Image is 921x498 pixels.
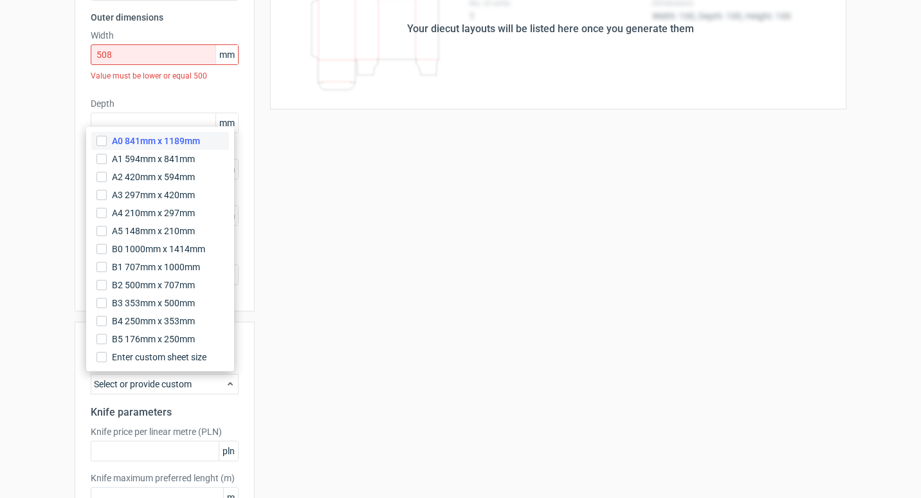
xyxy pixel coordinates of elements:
[112,243,205,255] span: B0 1000mm x 1414mm
[112,134,200,147] span: A0 841mm x 1189mm
[91,472,239,484] label: Knife maximum preferred lenght (m)
[91,374,239,394] div: Select or provide custom
[215,45,238,64] span: mm
[112,315,195,327] span: B4 250mm x 353mm
[112,333,195,346] span: B5 176mm x 250mm
[91,29,239,42] label: Width
[112,351,206,364] span: Enter custom sheet size
[407,21,694,37] div: Your diecut layouts will be listed here once you generate them
[91,425,239,438] label: Knife price per linear metre (PLN)
[112,152,195,165] span: A1 594mm x 841mm
[112,297,195,309] span: B3 353mm x 500mm
[91,97,239,110] label: Depth
[91,11,239,24] h3: Outer dimensions
[112,279,195,291] span: B2 500mm x 707mm
[91,405,239,420] h2: Knife parameters
[112,261,200,273] span: B1 707mm x 1000mm
[112,189,195,201] span: A3 297mm x 420mm
[219,441,238,461] span: pln
[215,113,238,133] span: mm
[91,65,239,87] div: Value must be lower or equal 500
[112,207,195,219] span: A4 210mm x 297mm
[112,171,195,183] span: A2 420mm x 594mm
[112,225,195,237] span: A5 148mm x 210mm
